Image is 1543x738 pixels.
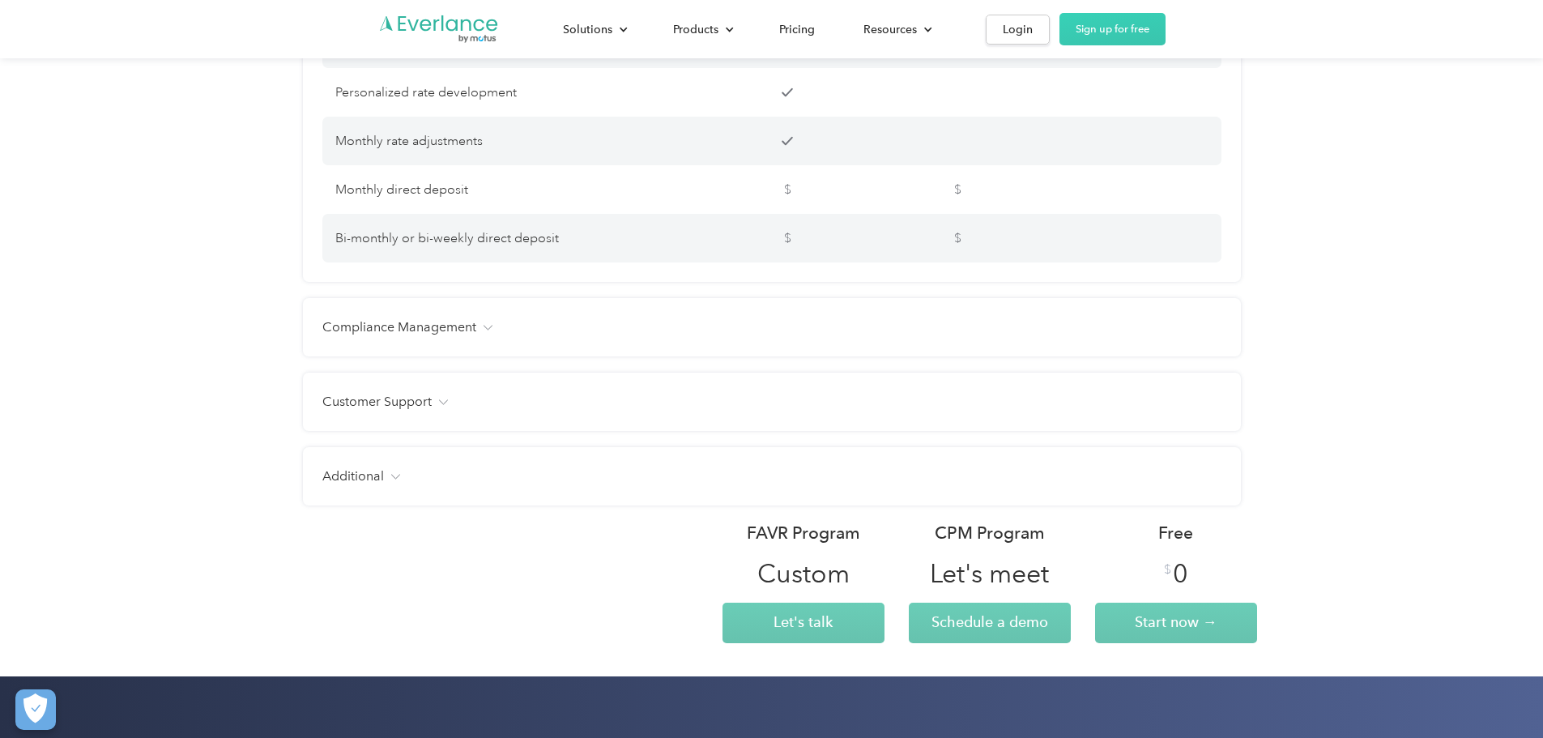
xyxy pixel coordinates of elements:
[1003,19,1033,40] div: Login
[930,557,1049,590] div: Let's meet
[673,19,718,40] div: Products
[1059,13,1166,45] a: Sign up for free
[909,603,1071,643] a: Schedule a demo
[335,81,699,104] p: Personalized rate development
[1158,522,1193,544] div: Free
[279,147,385,181] input: Submit
[863,19,917,40] div: Resources
[335,130,699,152] p: Monthly rate adjustments
[847,15,945,44] div: Resources
[986,15,1050,45] a: Login
[774,613,833,630] span: Let's talk
[707,227,869,250] p: $
[563,19,612,40] div: Solutions
[322,392,432,412] h4: Customer Support
[1164,561,1171,578] div: $
[876,178,1038,201] p: $
[322,318,476,337] h4: Compliance Management
[378,14,500,45] a: Go to homepage
[747,522,860,544] div: FAVR Program
[547,15,641,44] div: Solutions
[1095,603,1257,643] a: Start now →
[763,15,831,44] a: Pricing
[657,15,747,44] div: Products
[1135,613,1217,630] span: Start now →
[935,522,1045,544] div: CPM Program
[757,557,850,590] div: Custom
[335,227,699,250] p: Bi-monthly or bi-weekly direct deposit
[931,613,1048,630] span: Schedule a demo
[279,213,385,247] input: Submit
[876,227,1038,250] p: $
[722,603,884,643] a: Let's talk
[322,467,384,486] h4: Additional
[779,19,815,40] div: Pricing
[1173,557,1188,590] div: 0
[335,178,699,201] p: Monthly direct deposit
[15,689,56,730] button: Cookies Settings
[707,178,869,201] p: $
